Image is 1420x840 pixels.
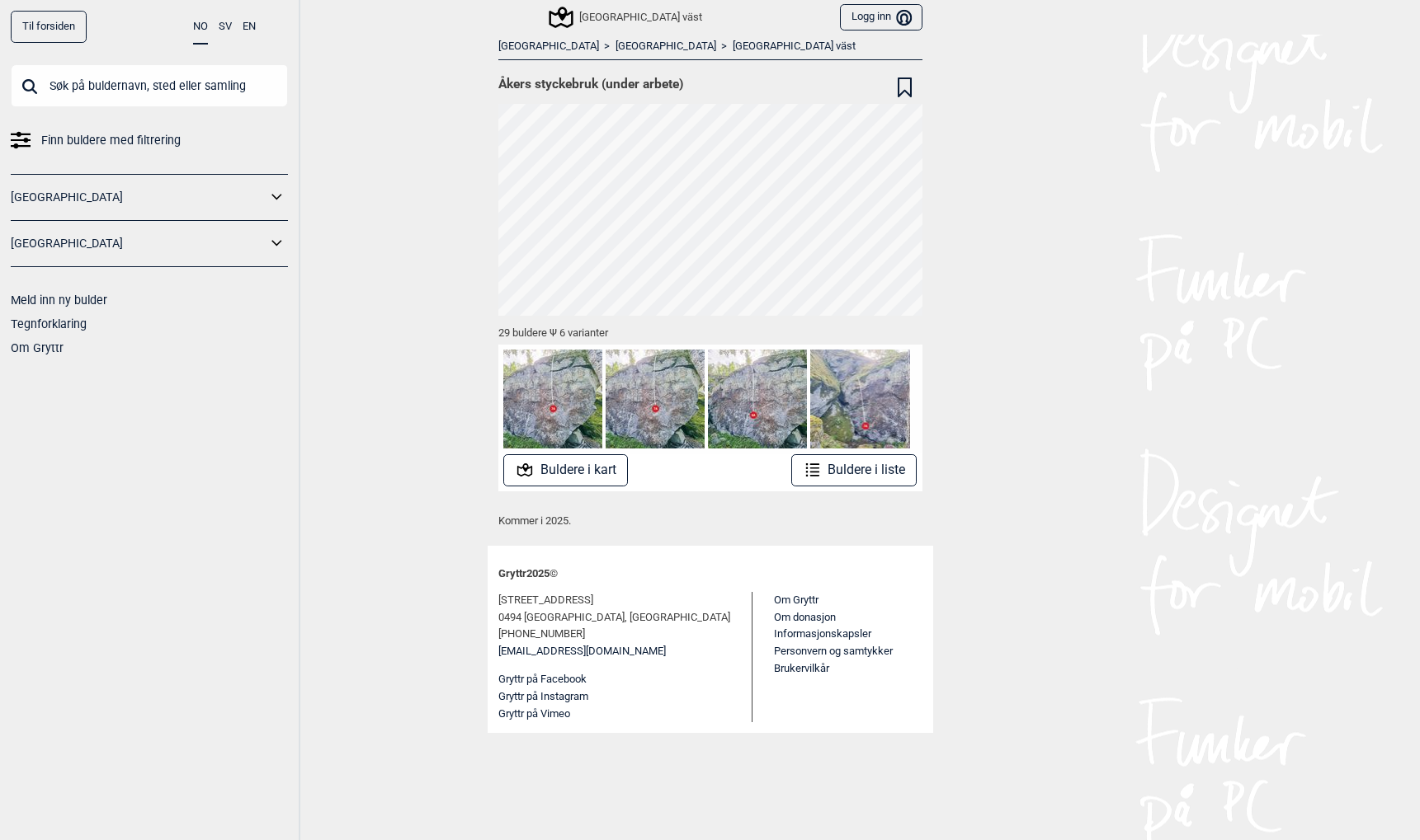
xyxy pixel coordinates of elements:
span: [PHONE_NUMBER] [498,626,585,643]
a: Personvern og samtykker [774,645,893,657]
a: Til forsiden [11,11,87,43]
a: Finn buldere med filtrering [11,129,288,153]
span: > [721,40,727,54]
p: Kommer i 2025. [498,513,922,529]
img: Brand new demons [708,350,807,448]
a: [EMAIL_ADDRESS][DOMAIN_NAME] [498,643,666,660]
a: Informasjonskapsler [774,627,871,640]
a: Om donasjon [774,611,836,623]
span: Finn buldere med filtrering [41,129,181,153]
button: Buldere i kart [503,454,628,486]
img: Camoflage [503,350,602,448]
span: 0494 [GEOGRAPHIC_DATA], [GEOGRAPHIC_DATA] [498,609,730,626]
input: Søk på buldernavn, sted eller samling [11,64,288,107]
img: Camoflage [606,350,705,448]
a: Meld inn ny bulder [11,293,107,307]
button: Gryttr på Vimeo [498,706,570,723]
a: [GEOGRAPHIC_DATA] [498,40,599,54]
a: [GEOGRAPHIC_DATA] [11,185,267,209]
span: > [604,40,610,54]
a: [GEOGRAPHIC_DATA] [616,40,716,54]
button: Buldere i liste [791,454,918,486]
a: [GEOGRAPHIC_DATA] [11,232,267,256]
span: Åkers styckebruk (under arbete) [498,76,683,92]
span: [STREET_ADDRESS] [498,592,593,609]
button: Gryttr på Instagram [498,688,588,706]
button: Gryttr på Facebook [498,671,587,688]
a: Om Gryttr [774,594,819,606]
div: [GEOGRAPHIC_DATA] väst [551,7,702,27]
a: [GEOGRAPHIC_DATA] väst [733,40,856,54]
a: Om Gryttr [11,341,64,354]
a: Tegnforklaring [11,317,87,331]
div: 29 buldere Ψ 6 varianter [498,316,922,345]
div: Gryttr 2025 © [498,556,922,592]
a: Brukervilkår [774,662,829,674]
button: EN [243,11,256,43]
button: Logg inn [840,4,922,31]
img: True real [810,350,909,448]
button: NO [193,11,208,45]
button: SV [219,11,232,43]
